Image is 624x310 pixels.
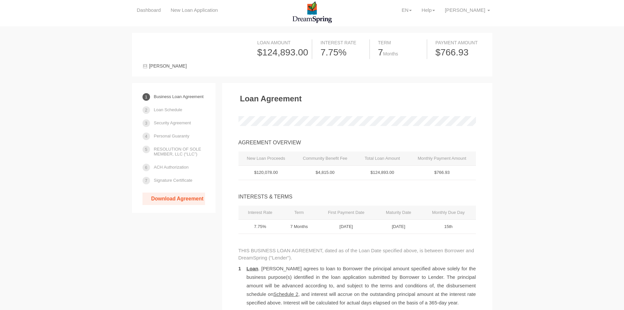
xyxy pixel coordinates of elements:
[238,152,294,166] th: New Loan Proceeds
[238,219,282,234] td: 7.75%
[376,219,421,234] td: [DATE]
[273,291,298,297] u: Schedule 2
[238,193,476,201] div: INTERESTS & TERMS
[316,219,376,234] td: [DATE]
[383,51,398,56] span: Months
[238,166,294,180] td: $120,078.00
[445,7,485,13] span: [PERSON_NAME]
[376,206,421,220] th: Maturity Date
[142,193,205,205] a: Download Agreement
[149,63,187,69] span: [PERSON_NAME]
[154,161,189,173] a: ACH Authorization
[154,143,205,160] a: RESOLUTION OF SOLE MEMBER, LLC (“LLC”)
[356,166,408,180] td: $124,893.00
[238,264,476,307] li: . [PERSON_NAME] agrees to loan to Borrower the principal amount specified above solely for the bu...
[238,206,282,220] th: Interest Rate
[238,139,476,147] div: AGREEMENT OVERVIEW
[320,39,367,46] div: Interest Rate
[240,94,302,103] h3: Loan Agreement
[154,104,182,115] a: Loan Schedule
[247,266,258,271] u: Loan
[435,39,482,46] div: Payment Amount
[294,166,357,180] td: $4,815.00
[320,46,367,59] div: 7.75%
[154,130,189,142] a: Personal Guaranty
[435,46,482,59] div: $766.93
[408,152,476,166] th: Monthly Payment Amount
[421,219,476,234] td: 15th
[282,206,316,220] th: Term
[238,247,476,261] p: THIS BUSINESS LOAN AGREEMENT, dated as of the Loan Date specified above, is between Borrower and ...
[408,166,476,180] td: $766.93
[378,39,424,46] div: Term
[154,175,193,186] a: Signature Certificate
[356,152,408,166] th: Total Loan Amount
[282,219,316,234] td: 7 Months
[257,46,309,59] div: $124,893.00
[142,64,148,69] img: user-1c9fd2761cee6e1c551a576fc8a3eb88bdec9f05d7f3aff15e6bd6b6821838cb.svg
[257,39,309,46] div: Loan Amount
[378,46,424,59] div: 7
[316,206,376,220] th: First Payment Date
[294,152,357,166] th: Community Benefit Fee
[154,117,191,129] a: Security Agreement
[421,206,476,220] th: Monthly Due Day
[154,91,204,102] a: Business Loan Agreement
